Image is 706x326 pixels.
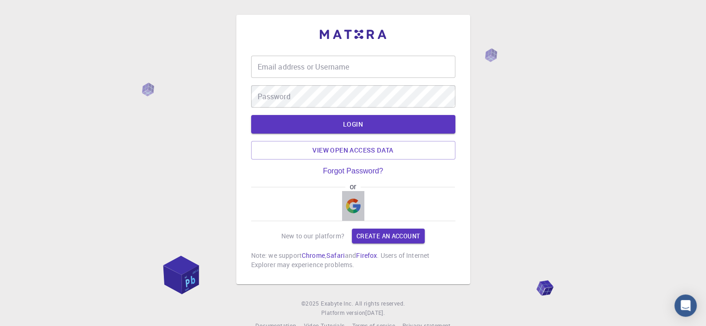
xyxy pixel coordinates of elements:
[323,167,383,175] a: Forgot Password?
[365,308,385,318] a: [DATE].
[345,183,361,191] span: or
[356,251,377,260] a: Firefox
[321,299,353,308] a: Exabyte Inc.
[251,251,455,269] p: Note: we support , and . Users of Internet Explorer may experience problems.
[365,309,385,316] span: [DATE] .
[301,299,321,308] span: © 2025
[352,229,425,243] a: Create an account
[326,251,345,260] a: Safari
[674,294,697,317] div: Open Intercom Messenger
[321,308,365,318] span: Platform version
[302,251,325,260] a: Chrome
[251,115,455,134] button: LOGIN
[355,299,405,308] span: All rights reserved.
[321,300,353,307] span: Exabyte Inc.
[346,198,361,213] img: Google
[281,231,344,241] p: New to our platform?
[251,141,455,160] a: View open access data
